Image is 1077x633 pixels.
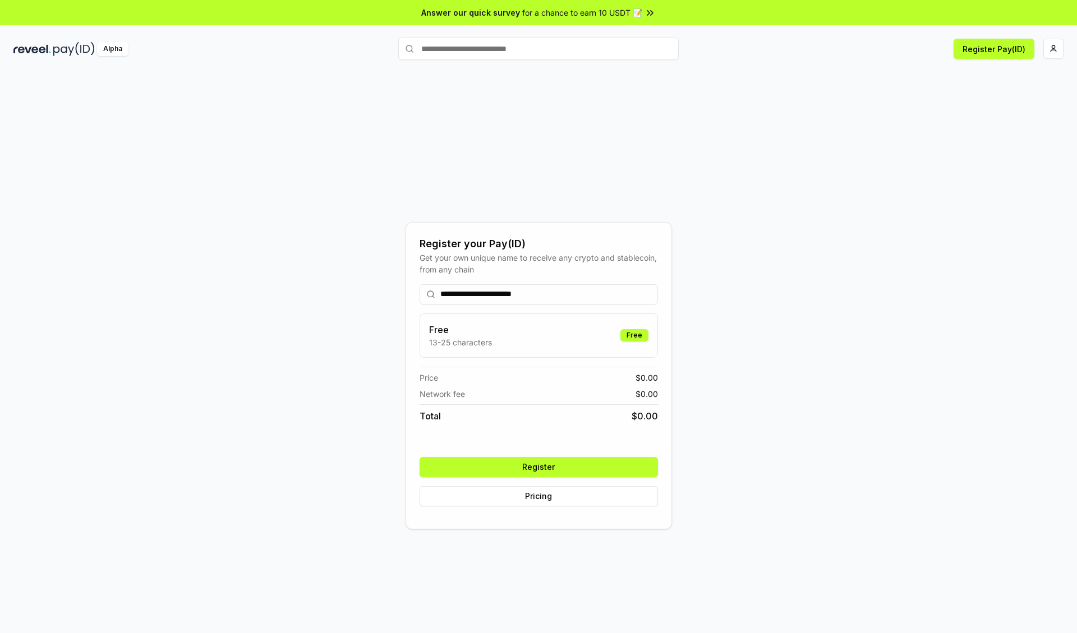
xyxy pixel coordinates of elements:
[522,7,642,19] span: for a chance to earn 10 USDT 📝
[420,486,658,506] button: Pricing
[420,388,465,400] span: Network fee
[13,42,51,56] img: reveel_dark
[420,236,658,252] div: Register your Pay(ID)
[420,409,441,423] span: Total
[420,252,658,275] div: Get your own unique name to receive any crypto and stablecoin, from any chain
[429,336,492,348] p: 13-25 characters
[420,457,658,477] button: Register
[620,329,648,341] div: Free
[53,42,95,56] img: pay_id
[636,372,658,384] span: $ 0.00
[632,409,658,423] span: $ 0.00
[636,388,658,400] span: $ 0.00
[421,7,520,19] span: Answer our quick survey
[954,39,1034,59] button: Register Pay(ID)
[429,323,492,336] h3: Free
[420,372,438,384] span: Price
[97,42,128,56] div: Alpha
